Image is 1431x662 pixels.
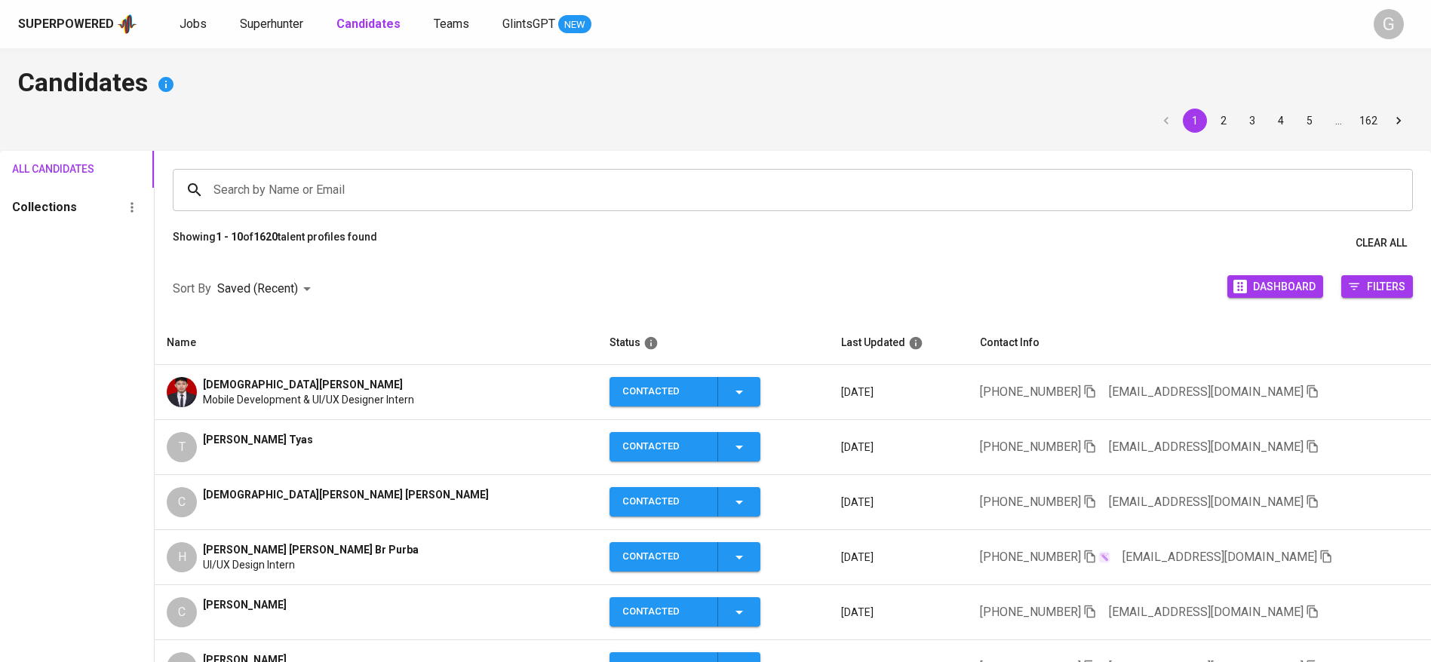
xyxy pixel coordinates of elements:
[167,597,197,627] div: C
[980,385,1081,399] span: [PHONE_NUMBER]
[434,15,472,34] a: Teams
[167,487,197,517] div: C
[155,321,597,365] th: Name
[502,15,591,34] a: GlintsGPT NEW
[167,432,197,462] div: T
[1341,275,1413,298] button: Filters
[1326,113,1350,128] div: …
[622,542,705,572] div: Contacted
[1297,109,1322,133] button: Go to page 5
[240,17,303,31] span: Superhunter
[336,15,404,34] a: Candidates
[336,17,401,31] b: Candidates
[1269,109,1293,133] button: Go to page 4
[1253,276,1316,296] span: Dashboard
[18,16,114,33] div: Superpowered
[217,280,298,298] p: Saved (Recent)
[1152,109,1413,133] nav: pagination navigation
[980,605,1081,619] span: [PHONE_NUMBER]
[217,275,316,303] div: Saved (Recent)
[1098,551,1110,563] img: magic_wand.svg
[203,597,287,612] span: [PERSON_NAME]
[18,66,1413,103] h4: Candidates
[12,160,75,179] span: All Candidates
[980,550,1081,564] span: [PHONE_NUMBER]
[1109,605,1304,619] span: [EMAIL_ADDRESS][DOMAIN_NAME]
[1227,275,1323,298] button: Dashboard
[841,440,956,455] p: [DATE]
[610,542,760,572] button: Contacted
[841,605,956,620] p: [DATE]
[203,557,295,572] span: UI/UX Design Intern
[1211,109,1236,133] button: Go to page 2
[1386,109,1411,133] button: Go to next page
[253,231,278,243] b: 1620
[968,321,1431,365] th: Contact Info
[203,542,419,557] span: [PERSON_NAME] [PERSON_NAME] Br Purba
[173,229,377,257] p: Showing of talent profiles found
[173,280,211,298] p: Sort By
[203,392,414,407] span: Mobile Development & UI/UX Designer Intern
[841,550,956,565] p: [DATE]
[1355,109,1382,133] button: Go to page 162
[1374,9,1404,39] div: G
[622,597,705,627] div: Contacted
[203,377,403,392] span: [DEMOGRAPHIC_DATA][PERSON_NAME]
[1109,440,1304,454] span: [EMAIL_ADDRESS][DOMAIN_NAME]
[203,487,489,502] span: [DEMOGRAPHIC_DATA][PERSON_NAME] [PERSON_NAME]
[180,17,207,31] span: Jobs
[1367,276,1405,296] span: Filters
[1356,234,1407,253] span: Clear All
[240,15,306,34] a: Superhunter
[203,432,313,447] span: [PERSON_NAME] Tyas
[1109,385,1304,399] span: [EMAIL_ADDRESS][DOMAIN_NAME]
[216,231,243,243] b: 1 - 10
[622,432,705,461] div: Contacted
[610,487,760,516] button: Contacted
[558,17,591,32] span: NEW
[1109,495,1304,509] span: [EMAIL_ADDRESS][DOMAIN_NAME]
[1240,109,1264,133] button: Go to page 3
[12,197,77,218] h6: Collections
[167,542,197,572] div: H
[610,432,760,461] button: Contacted
[1183,109,1207,133] button: page 1
[610,597,760,627] button: Contacted
[1122,550,1317,564] span: [EMAIL_ADDRESS][DOMAIN_NAME]
[434,17,469,31] span: Teams
[502,17,555,31] span: GlintsGPT
[117,13,137,35] img: app logo
[18,13,137,35] a: Superpoweredapp logo
[610,377,760,406] button: Contacted
[980,440,1081,454] span: [PHONE_NUMBER]
[622,377,705,406] div: Contacted
[167,377,197,407] img: 0cc4c804013db628d3b494372ab44e47.jpg
[1350,229,1413,257] button: Clear All
[180,15,210,34] a: Jobs
[841,495,956,510] p: [DATE]
[622,487,705,516] div: Contacted
[980,495,1081,509] span: [PHONE_NUMBER]
[829,321,968,365] th: Last Updated
[841,385,956,400] p: [DATE]
[597,321,829,365] th: Status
